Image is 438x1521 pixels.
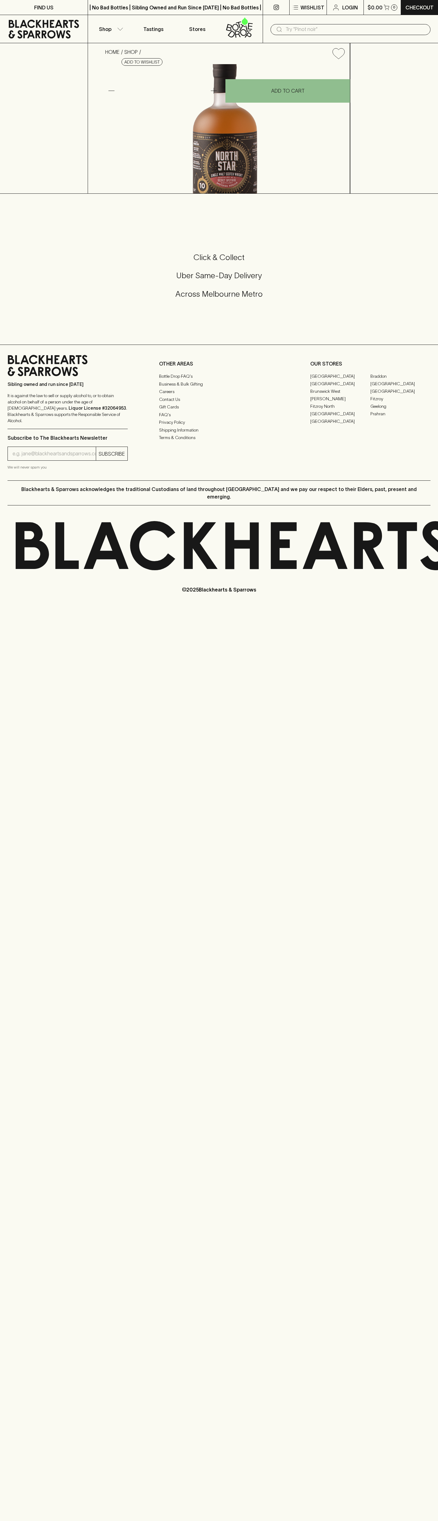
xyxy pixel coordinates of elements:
a: Braddon [370,372,430,380]
a: [GEOGRAPHIC_DATA] [370,380,430,387]
button: SUBSCRIBE [96,447,127,460]
input: Try "Pinot noir" [286,24,425,34]
a: Prahran [370,410,430,417]
p: 0 [393,6,395,9]
a: [GEOGRAPHIC_DATA] [310,372,370,380]
button: Add to wishlist [330,46,347,62]
a: Shipping Information [159,426,279,434]
a: [PERSON_NAME] [310,395,370,402]
a: [GEOGRAPHIC_DATA] [310,417,370,425]
a: Bottle Drop FAQ's [159,373,279,380]
p: Sibling owned and run since [DATE] [8,381,128,387]
p: Stores [189,25,205,33]
h5: Click & Collect [8,252,430,263]
p: Subscribe to The Blackhearts Newsletter [8,434,128,442]
a: Brunswick West [310,387,370,395]
p: FIND US [34,4,54,11]
a: FAQ's [159,411,279,418]
img: 34625.png [100,64,350,193]
p: OUR STORES [310,360,430,367]
h5: Across Melbourne Metro [8,289,430,299]
a: Fitzroy North [310,402,370,410]
a: Tastings [131,15,175,43]
strong: Liquor License #32064953 [69,406,126,411]
div: Call to action block [8,227,430,332]
a: Careers [159,388,279,396]
a: [GEOGRAPHIC_DATA] [310,410,370,417]
p: OTHER AREAS [159,360,279,367]
a: Fitzroy [370,395,430,402]
p: $0.00 [368,4,383,11]
button: Shop [88,15,132,43]
input: e.g. jane@blackheartsandsparrows.com.au [13,449,96,459]
a: Contact Us [159,396,279,403]
p: Checkout [405,4,434,11]
a: Geelong [370,402,430,410]
p: Shop [99,25,111,33]
a: [GEOGRAPHIC_DATA] [370,387,430,395]
a: Gift Cards [159,403,279,411]
a: Business & Bulk Gifting [159,380,279,388]
a: [GEOGRAPHIC_DATA] [310,380,370,387]
a: Privacy Policy [159,419,279,426]
p: Login [342,4,358,11]
a: Stores [175,15,219,43]
p: Tastings [143,25,163,33]
button: Add to wishlist [121,58,162,66]
h5: Uber Same-Day Delivery [8,270,430,281]
p: Wishlist [301,4,324,11]
p: It is against the law to sell or supply alcohol to, or to obtain alcohol on behalf of a person un... [8,392,128,424]
a: HOME [105,49,120,55]
p: SUBSCRIBE [99,450,125,458]
p: ADD TO CART [271,87,305,95]
a: Terms & Conditions [159,434,279,442]
p: We will never spam you [8,464,128,470]
button: ADD TO CART [225,79,350,103]
p: Blackhearts & Sparrows acknowledges the traditional Custodians of land throughout [GEOGRAPHIC_DAT... [12,485,426,500]
a: SHOP [124,49,138,55]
